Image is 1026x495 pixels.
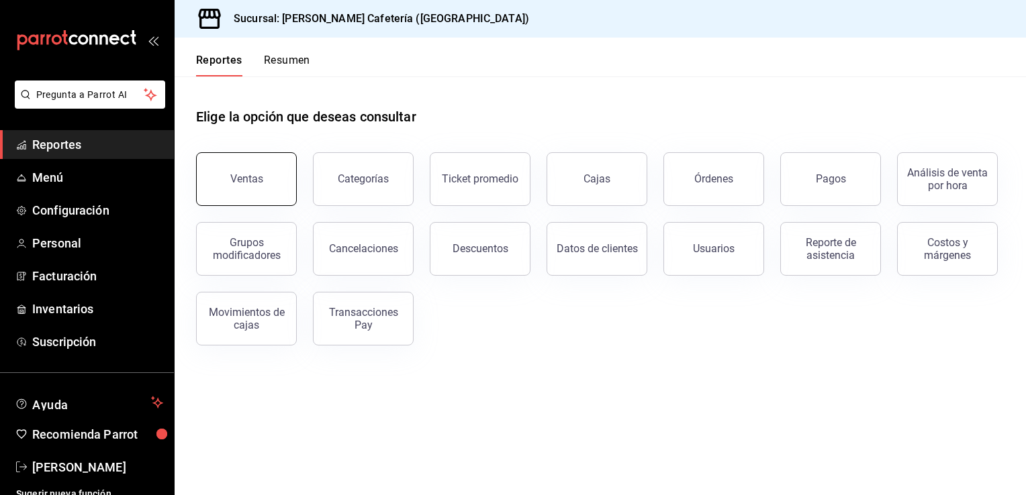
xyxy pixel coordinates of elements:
[32,300,163,318] span: Inventarios
[264,54,310,76] button: Resumen
[322,306,405,331] div: Transacciones Pay
[32,333,163,351] span: Suscripción
[196,107,416,127] h1: Elige la opción que deseas consultar
[313,292,414,345] button: Transacciones Pay
[32,458,163,476] span: [PERSON_NAME]
[196,54,242,76] button: Reportes
[32,234,163,252] span: Personal
[897,222,998,276] button: Costos y márgenes
[663,222,764,276] button: Usuarios
[453,242,508,255] div: Descuentos
[32,267,163,285] span: Facturación
[693,242,735,255] div: Usuarios
[906,166,989,192] div: Análisis de venta por hora
[313,152,414,206] button: Categorías
[897,152,998,206] button: Análisis de venta por hora
[906,236,989,262] div: Costos y márgenes
[196,54,310,76] div: navigation tabs
[430,152,530,206] button: Ticket promedio
[148,35,158,46] button: open_drawer_menu
[205,236,288,262] div: Grupos modificadores
[557,242,638,255] div: Datos de clientes
[32,394,146,410] span: Ayuda
[547,152,647,206] a: Cajas
[780,152,881,206] button: Pagos
[313,222,414,276] button: Cancelaciones
[196,292,297,345] button: Movimientos de cajas
[547,222,647,276] button: Datos de clientes
[442,172,518,185] div: Ticket promedio
[816,172,846,185] div: Pagos
[32,168,163,186] span: Menú
[32,201,163,219] span: Configuración
[230,172,263,185] div: Ventas
[32,425,163,443] span: Recomienda Parrot
[9,97,165,111] a: Pregunta a Parrot AI
[789,236,872,262] div: Reporte de asistencia
[36,88,144,102] span: Pregunta a Parrot AI
[15,80,165,109] button: Pregunta a Parrot AI
[205,306,288,331] div: Movimientos de cajas
[694,172,733,185] div: Órdenes
[196,152,297,206] button: Ventas
[338,172,389,185] div: Categorías
[780,222,881,276] button: Reporte de asistencia
[663,152,764,206] button: Órdenes
[329,242,398,255] div: Cancelaciones
[196,222,297,276] button: Grupos modificadores
[32,135,163,154] span: Reportes
[430,222,530,276] button: Descuentos
[584,171,611,187] div: Cajas
[223,11,529,27] h3: Sucursal: [PERSON_NAME] Cafetería ([GEOGRAPHIC_DATA])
